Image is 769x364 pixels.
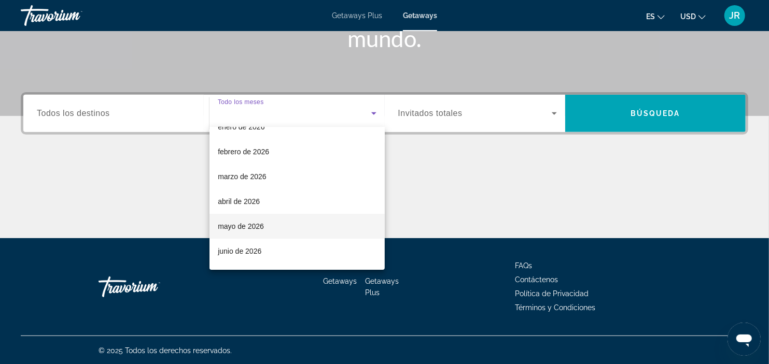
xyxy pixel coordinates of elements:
[728,323,761,356] iframe: Botón para iniciar la ventana de mensajería
[218,170,266,183] span: marzo de 2026
[218,195,260,208] span: abril de 2026
[218,220,264,232] span: mayo de 2026
[218,245,261,257] span: junio de 2026
[218,145,269,158] span: febrero de 2026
